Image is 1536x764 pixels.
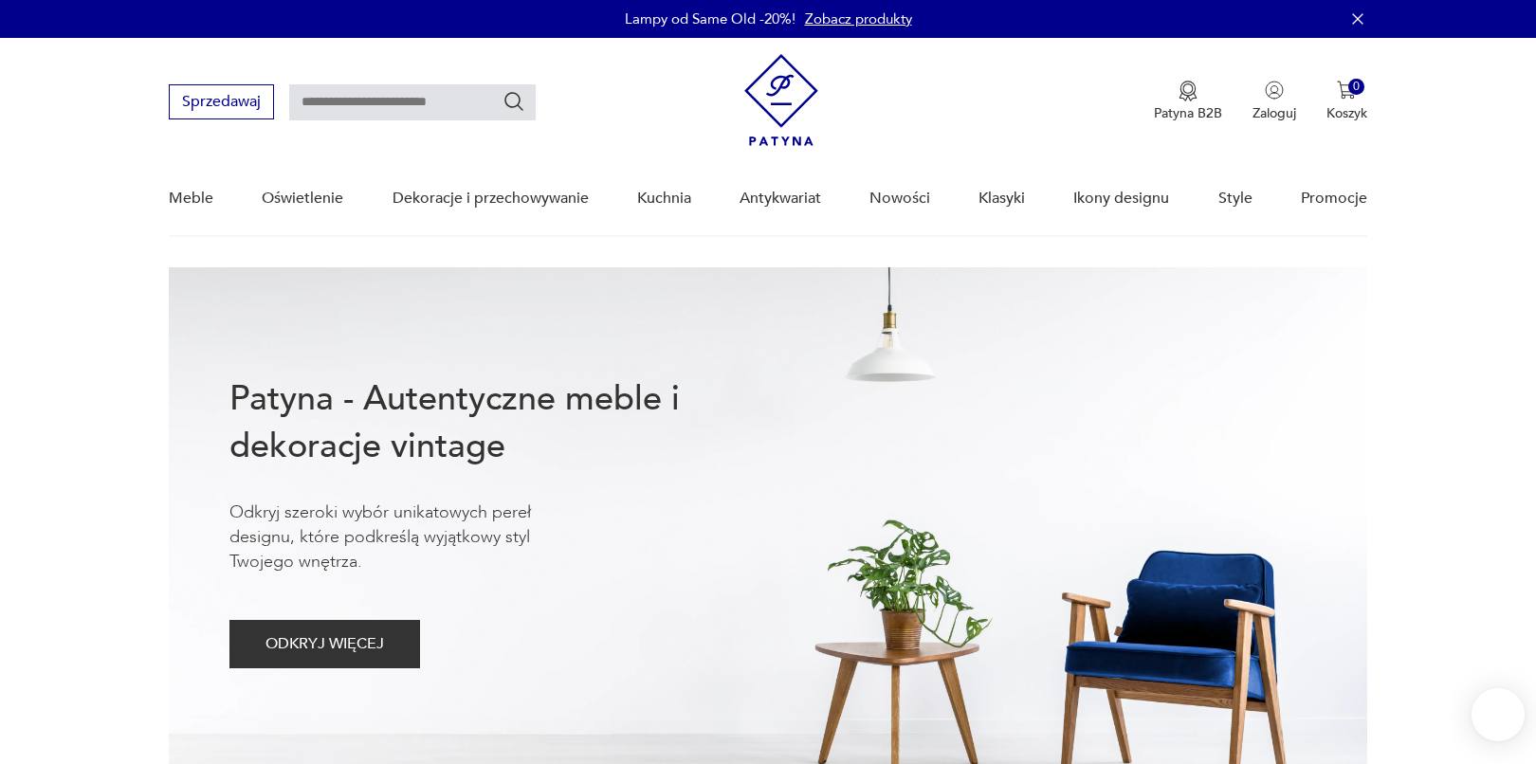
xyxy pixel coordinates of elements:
a: Sprzedawaj [169,97,274,110]
button: 0Koszyk [1326,81,1367,122]
p: Koszyk [1326,104,1367,122]
p: Zaloguj [1253,104,1296,122]
a: Oświetlenie [262,162,343,235]
button: Sprzedawaj [169,84,274,119]
a: Promocje [1301,162,1367,235]
h1: Patyna - Autentyczne meble i dekoracje vintage [229,375,741,470]
p: Lampy od Same Old -20%! [625,9,795,28]
a: Style [1218,162,1253,235]
p: Odkryj szeroki wybór unikatowych pereł designu, które podkreślą wyjątkowy styl Twojego wnętrza. [229,500,590,574]
img: Ikona koszyka [1337,81,1356,100]
img: Ikona medalu [1179,81,1198,101]
button: Zaloguj [1253,81,1296,122]
img: Patyna - sklep z meblami i dekoracjami vintage [744,54,818,146]
a: Ikona medaluPatyna B2B [1154,81,1222,122]
a: Meble [169,162,213,235]
a: Antykwariat [740,162,821,235]
button: Szukaj [503,90,525,113]
iframe: Smartsupp widget button [1472,688,1525,741]
div: 0 [1348,79,1364,95]
button: Patyna B2B [1154,81,1222,122]
a: ODKRYJ WIĘCEJ [229,639,420,652]
button: ODKRYJ WIĘCEJ [229,620,420,668]
img: Ikonka użytkownika [1265,81,1284,100]
a: Nowości [869,162,930,235]
a: Kuchnia [637,162,691,235]
a: Ikony designu [1073,162,1169,235]
a: Zobacz produkty [805,9,912,28]
a: Dekoracje i przechowywanie [393,162,589,235]
a: Klasyki [978,162,1025,235]
p: Patyna B2B [1154,104,1222,122]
